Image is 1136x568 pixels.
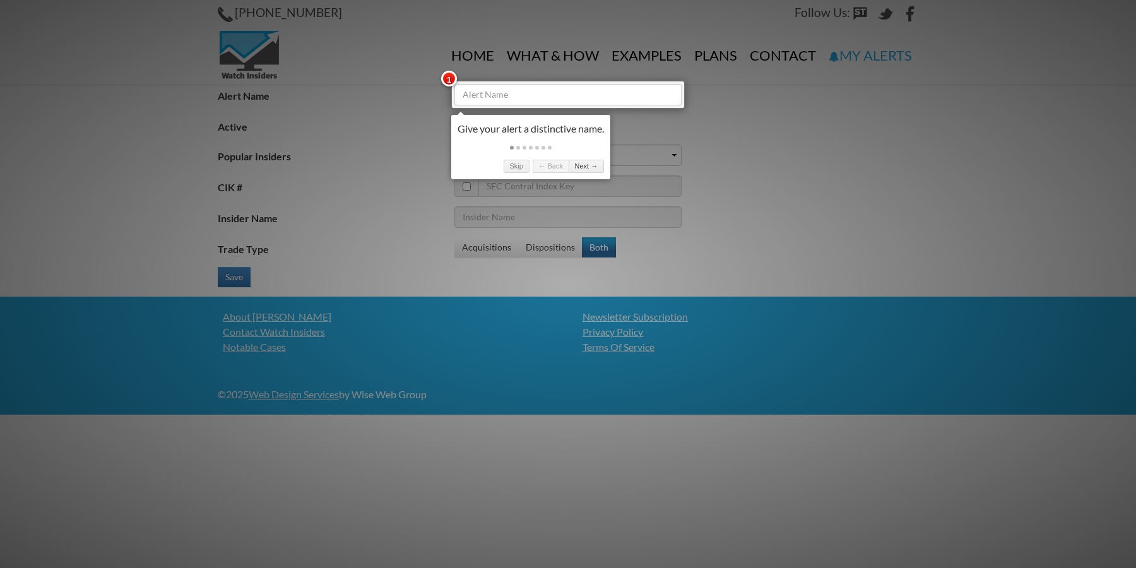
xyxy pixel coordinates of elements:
input: Alert Name [454,84,682,105]
div: Give your alert a distinctive name. [458,121,604,136]
a: Next → [569,160,604,173]
span: 1 [441,71,457,86]
a: Skip [504,160,530,173]
a: ← Back [533,160,569,173]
